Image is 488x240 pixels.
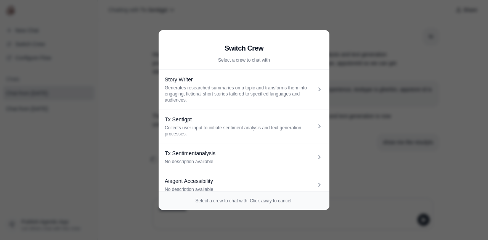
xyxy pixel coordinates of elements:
[165,186,316,192] div: No description available
[165,198,323,204] p: Select a crew to chat with. Click away to cancel.
[159,70,329,110] a: Story Writer Generates researched summaries on a topic and transforms them into engaging, fiction...
[165,177,316,185] div: Aiagent Accessibility
[165,159,316,165] div: No description available
[165,76,316,83] div: Story Writer
[165,125,316,137] div: Collects user input to initiate sentiment analysis and text generation processes.
[159,171,329,199] a: Aiagent Accessibility No description available
[165,149,316,157] div: Tx Sentimentanalysis
[165,57,323,63] p: Select a crew to chat with
[159,110,329,143] a: Tx Sentigpt Collects user input to initiate sentiment analysis and text generation processes.
[159,143,329,171] a: Tx Sentimentanalysis No description available
[165,116,316,123] div: Tx Sentigpt
[165,43,323,54] h2: Switch Crew
[165,85,316,103] div: Generates researched summaries on a topic and transforms them into engaging, fictional short stor...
